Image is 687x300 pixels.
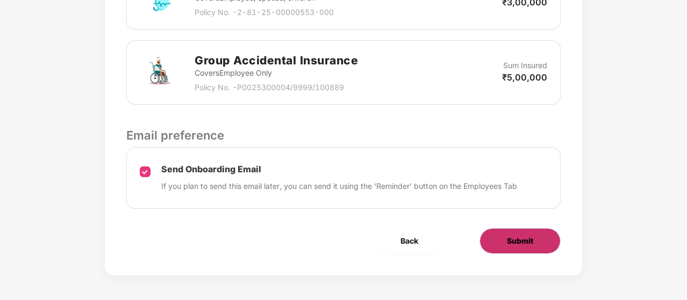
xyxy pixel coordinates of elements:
p: Policy No. - 2-81-25-00000553-000 [195,6,334,18]
span: Submit [507,235,533,247]
p: Policy No. - P0025300004/9999/100889 [195,82,358,93]
button: Back [374,228,445,254]
p: Covers Employee Only [195,67,358,79]
p: ₹5,00,000 [502,71,547,83]
p: Send Onboarding Email [161,164,517,175]
span: Back [400,235,418,247]
h2: Group Accidental Insurance [195,52,358,69]
p: If you plan to send this email later, you can send it using the ‘Reminder’ button on the Employee... [161,180,517,192]
img: svg+xml;base64,PHN2ZyB4bWxucz0iaHR0cDovL3d3dy53My5vcmcvMjAwMC9zdmciIHdpZHRoPSI3MiIgaGVpZ2h0PSI3Mi... [140,53,178,92]
button: Submit [480,228,561,254]
p: Email preference [126,126,561,144]
p: Sum Insured [503,60,547,71]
